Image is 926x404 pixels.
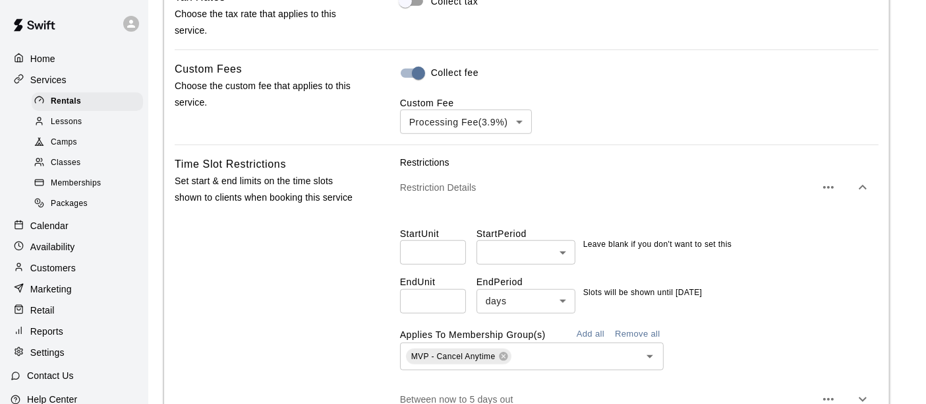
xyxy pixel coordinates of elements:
div: Lessons [32,113,143,131]
span: Rentals [51,95,81,108]
p: Set start & end limits on the time slots shown to clients when booking this service [175,173,358,206]
p: Retail [30,304,55,317]
a: Reports [11,321,138,341]
button: Remove all [612,324,664,345]
button: Add all [569,324,612,345]
p: Reports [30,325,63,338]
p: Customers [30,261,76,275]
a: Rentals [32,91,148,112]
p: Marketing [30,283,72,296]
h6: Custom Fees [175,61,242,78]
a: Calendar [11,216,138,236]
div: Camps [32,133,143,152]
span: Packages [51,197,88,211]
span: Camps [51,136,77,149]
a: Camps [32,133,148,153]
p: Restriction Details [400,181,815,194]
label: Applies To Membership Group(s) [400,329,546,340]
p: Restrictions [400,156,879,169]
span: Memberships [51,177,101,190]
a: Customers [11,258,138,278]
p: Leave blank if you don't want to set this [583,238,732,252]
p: Calendar [30,219,69,232]
label: End Period [477,275,575,288]
a: Lessons [32,112,148,132]
div: Packages [32,195,143,213]
p: Contact Us [27,369,74,382]
div: Memberships [32,174,143,193]
a: Packages [32,194,148,215]
p: Slots will be shown until [DATE] [583,286,703,300]
span: Lessons [51,116,82,129]
a: Memberships [32,174,148,194]
a: Retail [11,300,138,320]
div: Restriction Details [400,169,879,206]
a: Classes [32,153,148,174]
p: Choose the tax rate that applies to this service. [175,6,358,39]
p: Home [30,52,55,65]
p: Choose the custom fee that applies to this service. [175,78,358,111]
label: Custom Fee [400,98,454,108]
h6: Time Slot Restrictions [175,156,286,173]
button: Open [641,347,659,366]
div: Processing Fee ( 3.9% ) [400,110,532,134]
div: days [477,289,575,314]
p: Services [30,73,67,86]
p: Availability [30,240,75,253]
a: Settings [11,343,138,362]
a: Marketing [11,279,138,299]
div: MVP - Cancel Anytime [406,349,511,364]
span: Classes [51,156,80,170]
a: Availability [11,237,138,257]
label: End Unit [400,275,477,288]
span: MVP - Cancel Anytime [411,352,496,361]
span: Collect fee [431,66,478,80]
p: Settings [30,346,65,359]
label: Start Unit [400,227,477,240]
a: Services [11,70,138,90]
div: Classes [32,154,143,172]
label: Start Period [477,227,575,240]
div: Rentals [32,92,143,111]
a: Home [11,49,138,69]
